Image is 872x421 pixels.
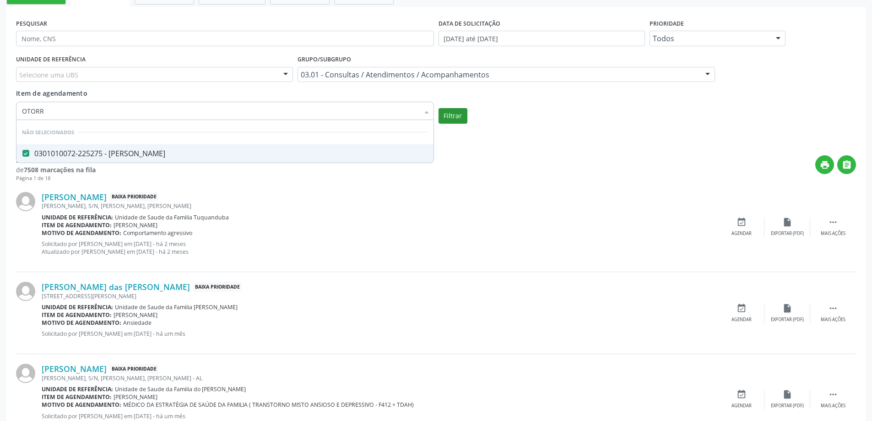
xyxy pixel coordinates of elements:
b: Item de agendamento: [42,311,112,319]
p: Solicitado por [PERSON_NAME] em [DATE] - há um mês [42,330,719,338]
div: Exportar (PDF) [771,230,804,237]
div: [STREET_ADDRESS][PERSON_NAME] [42,292,719,300]
button: Filtrar [439,108,467,124]
span: Unidade de Saude da Familia Tuquanduba [115,213,229,221]
span: Unidade de Saude da Familia do [PERSON_NAME] [115,385,246,393]
span: Selecione uma UBS [19,70,78,80]
i: insert_drive_file [782,303,792,313]
a: [PERSON_NAME] das [PERSON_NAME] [42,282,190,292]
b: Item de agendamento: [42,221,112,229]
div: [PERSON_NAME], S/N, [PERSON_NAME], [PERSON_NAME] [42,202,719,210]
label: Prioridade [650,16,684,31]
div: Mais ações [821,403,845,409]
label: PESQUISAR [16,16,47,31]
i: event_available [737,303,747,313]
p: Solicitado por [PERSON_NAME] em [DATE] - há 2 meses Atualizado por [PERSON_NAME] em [DATE] - há 2... [42,240,719,256]
span: Baixa Prioridade [193,282,242,292]
a: [PERSON_NAME] [42,192,107,202]
span: [PERSON_NAME] [114,311,157,319]
span: Unidade de Saude da Familia [PERSON_NAME] [115,303,238,311]
label: DATA DE SOLICITAÇÃO [439,16,500,31]
label: UNIDADE DE REFERÊNCIA [16,53,86,67]
input: Nome, CNS [16,31,434,46]
span: Baixa Prioridade [110,192,158,202]
div: Exportar (PDF) [771,317,804,323]
b: Motivo de agendamento: [42,401,121,409]
div: [PERSON_NAME], S/N, [PERSON_NAME], [PERSON_NAME] - AL [42,374,719,382]
span: Item de agendamento [16,89,87,98]
i: insert_drive_file [782,389,792,399]
img: img [16,192,35,211]
span: 03.01 - Consultas / Atendimentos / Acompanhamentos [301,70,697,79]
i: event_available [737,389,747,399]
img: img [16,282,35,301]
span: Todos [653,34,767,43]
input: Selecionar procedimentos [22,102,419,120]
b: Unidade de referência: [42,303,113,311]
div: Exportar (PDF) [771,403,804,409]
span: Comportamento agressivo [123,229,192,237]
div: 0301010072-225275 - [PERSON_NAME] [22,150,428,157]
i:  [842,160,852,170]
div: Mais ações [821,317,845,323]
i: print [820,160,830,170]
img: img [16,364,35,383]
i:  [828,217,838,227]
div: Agendar [731,230,752,237]
div: Mais ações [821,230,845,237]
div: Página 1 de 18 [16,175,96,182]
input: Selecione um intervalo [439,31,645,46]
span: [PERSON_NAME] [114,221,157,229]
span: Baixa Prioridade [110,364,158,374]
i:  [828,389,838,399]
b: Item de agendamento: [42,393,112,401]
a: [PERSON_NAME] [42,364,107,374]
b: Motivo de agendamento: [42,319,121,327]
strong: 7508 marcações na fila [24,165,96,174]
label: Grupo/Subgrupo [298,53,351,67]
i: insert_drive_file [782,217,792,227]
i: event_available [737,217,747,227]
b: Unidade de referência: [42,213,113,221]
button:  [837,155,856,174]
span: Ansiedade [123,319,152,327]
b: Unidade de referência: [42,385,113,393]
div: de [16,165,96,175]
button: print [815,155,834,174]
b: Motivo de agendamento: [42,229,121,237]
span: [PERSON_NAME] [114,393,157,401]
span: MÉDICO DA ESTRATÉGIA DE SAÚDE DA FAMILIA ( TRANSTORNO MISTO ANSIOSO E DEPRESSIVO - F412 + TDAH) [123,401,414,409]
div: Agendar [731,403,752,409]
div: Agendar [731,317,752,323]
i:  [828,303,838,313]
